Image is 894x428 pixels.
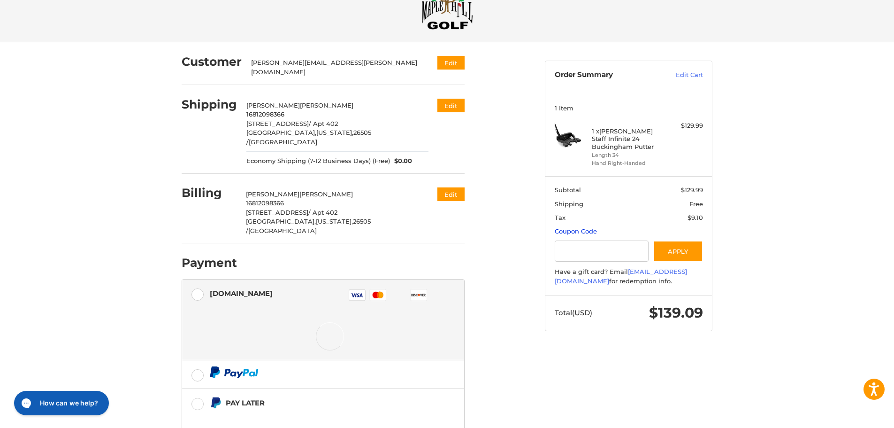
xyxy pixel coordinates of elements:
[246,101,300,109] span: [PERSON_NAME]
[555,186,581,194] span: Subtotal
[246,156,390,166] span: Economy Shipping (7-12 Business Days) (Free)
[246,218,316,225] span: [GEOGRAPHIC_DATA],
[210,412,406,421] iframe: PayPal Message 1
[226,395,405,411] div: Pay Later
[555,308,592,317] span: Total (USD)
[210,366,259,378] img: PayPal icon
[555,104,703,112] h3: 1 Item
[555,200,583,208] span: Shipping
[555,70,656,80] h3: Order Summary
[309,120,338,127] span: / Apt 402
[555,214,565,221] span: Tax
[681,186,703,194] span: $129.99
[688,214,703,221] span: $9.10
[249,138,317,146] span: [GEOGRAPHIC_DATA]
[390,156,413,166] span: $0.00
[592,127,664,150] h4: 1 x [PERSON_NAME] Staff Infinite 24 Buckingham Putter
[300,101,353,109] span: [PERSON_NAME]
[246,120,309,127] span: [STREET_ADDRESS]
[555,268,687,285] a: [EMAIL_ADDRESS][DOMAIN_NAME]
[182,256,237,270] h2: Payment
[666,121,703,131] div: $129.99
[308,209,337,216] span: / Apt 402
[649,304,703,321] span: $139.09
[246,190,299,198] span: [PERSON_NAME]
[555,227,597,235] a: Coupon Code
[246,218,371,234] span: 26505 /
[437,187,465,201] button: Edit
[182,97,237,112] h2: Shipping
[182,54,242,69] h2: Customer
[210,397,222,409] img: Pay Later icon
[689,200,703,208] span: Free
[251,58,420,77] div: [PERSON_NAME][EMAIL_ADDRESS][PERSON_NAME][DOMAIN_NAME]
[246,129,371,146] span: 26505 /
[316,218,353,225] span: [US_STATE],
[246,199,284,207] span: 16812098366
[246,209,308,216] span: [STREET_ADDRESS]
[592,159,664,167] li: Hand Right-Handed
[248,227,317,234] span: [GEOGRAPHIC_DATA]
[656,70,703,80] a: Edit Cart
[555,267,703,286] div: Have a gift card? Email for redemption info.
[592,151,664,159] li: Length 34
[299,190,353,198] span: [PERSON_NAME]
[316,129,353,136] span: [US_STATE],
[9,388,112,419] iframe: Gorgias live chat messenger
[246,129,316,136] span: [GEOGRAPHIC_DATA],
[555,241,649,262] input: Gift Certificate or Coupon Code
[246,110,284,118] span: 16812098366
[210,286,273,301] div: [DOMAIN_NAME]
[182,186,237,200] h2: Billing
[437,99,465,112] button: Edit
[653,241,703,262] button: Apply
[437,56,465,70] button: Edit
